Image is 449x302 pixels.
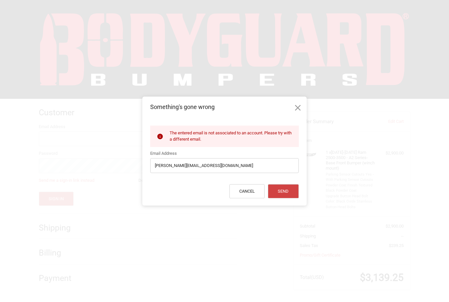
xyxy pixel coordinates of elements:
h2: Something's gone wrong [150,104,298,111]
label: Email Address [150,150,298,157]
button: Cancel [229,184,265,198]
div: The entered email is not associated to an account. Please try with a different email. [170,130,292,143]
iframe: Chat Widget [416,270,449,302]
button: Send [268,184,299,198]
